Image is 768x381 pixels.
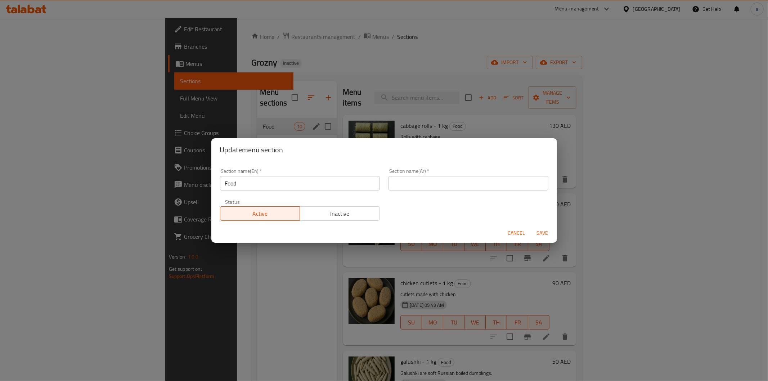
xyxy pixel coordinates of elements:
[303,209,377,219] span: Inactive
[505,227,528,240] button: Cancel
[220,176,380,190] input: Please enter section name(en)
[531,227,554,240] button: Save
[220,144,548,156] h2: Update menu section
[300,206,380,221] button: Inactive
[220,206,300,221] button: Active
[508,229,525,238] span: Cancel
[223,209,297,219] span: Active
[389,176,548,190] input: Please enter section name(ar)
[534,229,551,238] span: Save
